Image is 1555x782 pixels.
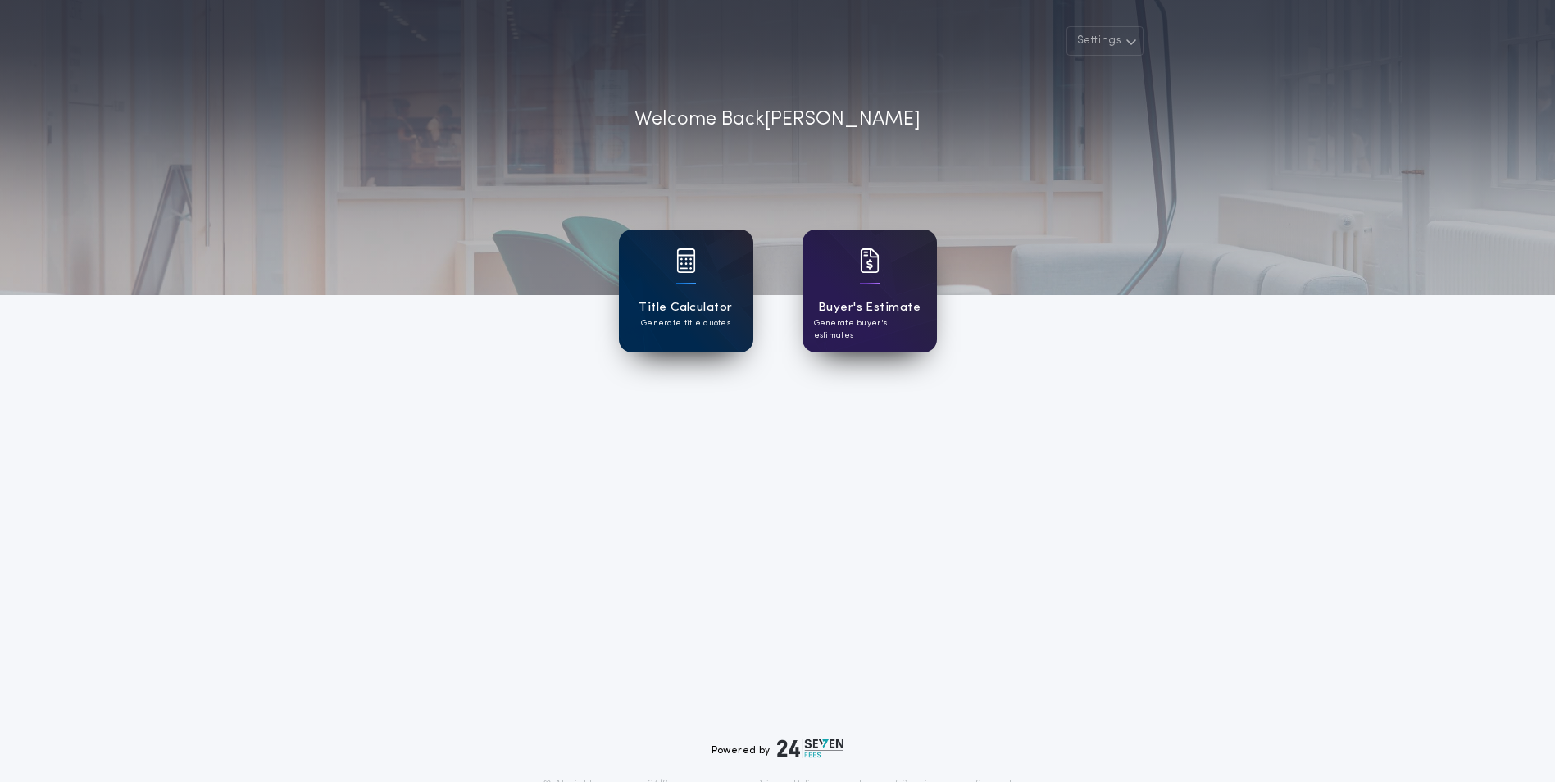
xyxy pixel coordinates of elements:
[777,739,844,758] img: logo
[676,248,696,273] img: card icon
[818,298,921,317] h1: Buyer's Estimate
[803,230,937,352] a: card iconBuyer's EstimateGenerate buyer's estimates
[1066,26,1144,56] button: Settings
[639,298,732,317] h1: Title Calculator
[860,248,880,273] img: card icon
[814,317,925,342] p: Generate buyer's estimates
[712,739,844,758] div: Powered by
[641,317,730,330] p: Generate title quotes
[634,105,921,134] p: Welcome Back [PERSON_NAME]
[619,230,753,352] a: card iconTitle CalculatorGenerate title quotes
